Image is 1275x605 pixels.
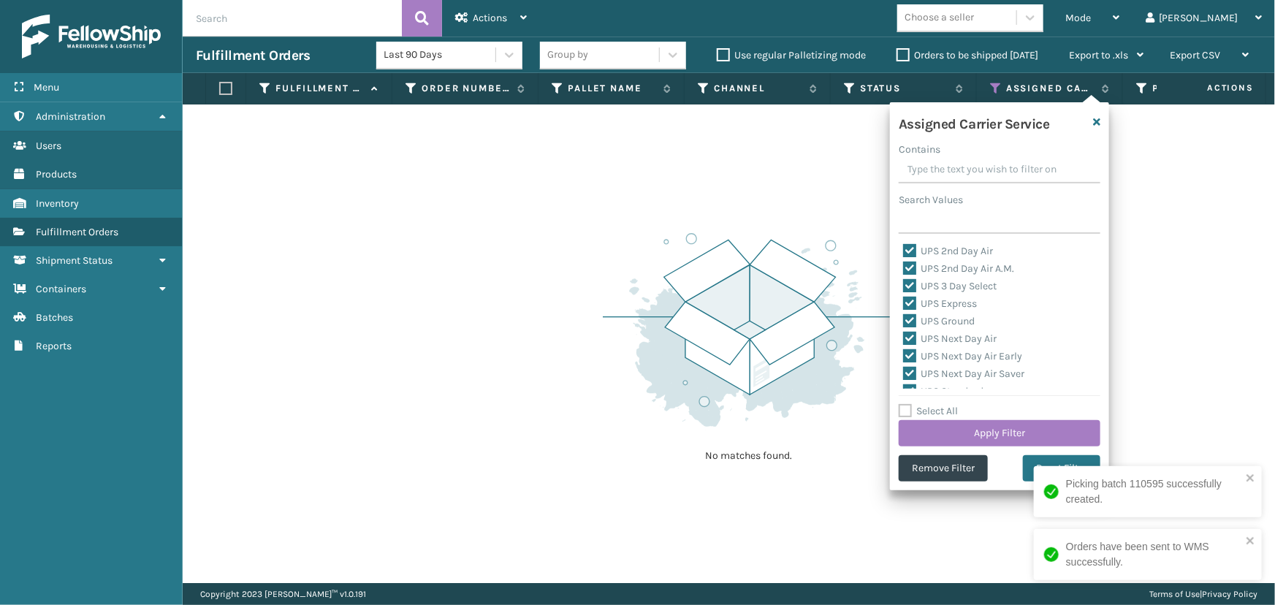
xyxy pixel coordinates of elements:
label: Assigned Carrier Service [1006,82,1095,95]
label: Channel [714,82,802,95]
h4: Assigned Carrier Service [899,111,1050,133]
label: Contains [899,142,940,157]
label: UPS Next Day Air Saver [903,368,1024,380]
button: Apply Filter [899,420,1100,446]
label: Search Values [899,192,963,208]
span: Mode [1065,12,1091,24]
label: Product SKU [1152,82,1241,95]
label: UPS Express [903,297,977,310]
div: Last 90 Days [384,47,497,63]
h3: Fulfillment Orders [196,47,310,64]
label: UPS 3 Day Select [903,280,997,292]
label: Select All [899,405,958,417]
label: Use regular Palletizing mode [717,49,866,61]
span: Products [36,168,77,180]
button: Remove Filter [899,455,988,482]
span: Users [36,140,61,152]
span: Shipment Status [36,254,113,267]
label: UPS Next Day Air [903,332,997,345]
span: Actions [1161,76,1263,100]
label: UPS 2nd Day Air [903,245,993,257]
span: Menu [34,81,59,94]
label: Order Number [422,82,510,95]
span: Inventory [36,197,79,210]
span: Containers [36,283,86,295]
p: Copyright 2023 [PERSON_NAME]™ v 1.0.191 [200,583,366,605]
input: Type the text you wish to filter on [899,157,1100,183]
span: Batches [36,311,73,324]
span: Reports [36,340,72,352]
img: logo [22,15,161,58]
label: UPS Standard [903,385,983,397]
button: close [1246,472,1256,486]
label: UPS Next Day Air Early [903,350,1022,362]
span: Export to .xls [1069,49,1128,61]
label: Fulfillment Order Id [275,82,364,95]
label: Status [860,82,948,95]
label: UPS Ground [903,315,975,327]
span: Export CSV [1170,49,1220,61]
button: close [1246,535,1256,549]
button: Reset Filter [1023,455,1100,482]
div: Picking batch 110595 successfully created. [1066,476,1241,507]
div: Orders have been sent to WMS successfully. [1066,539,1241,570]
span: Fulfillment Orders [36,226,118,238]
span: Administration [36,110,105,123]
label: UPS 2nd Day Air A.M. [903,262,1014,275]
div: Choose a seller [905,10,974,26]
div: Group by [547,47,588,63]
span: Actions [473,12,507,24]
label: Orders to be shipped [DATE] [897,49,1038,61]
label: Pallet Name [568,82,656,95]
